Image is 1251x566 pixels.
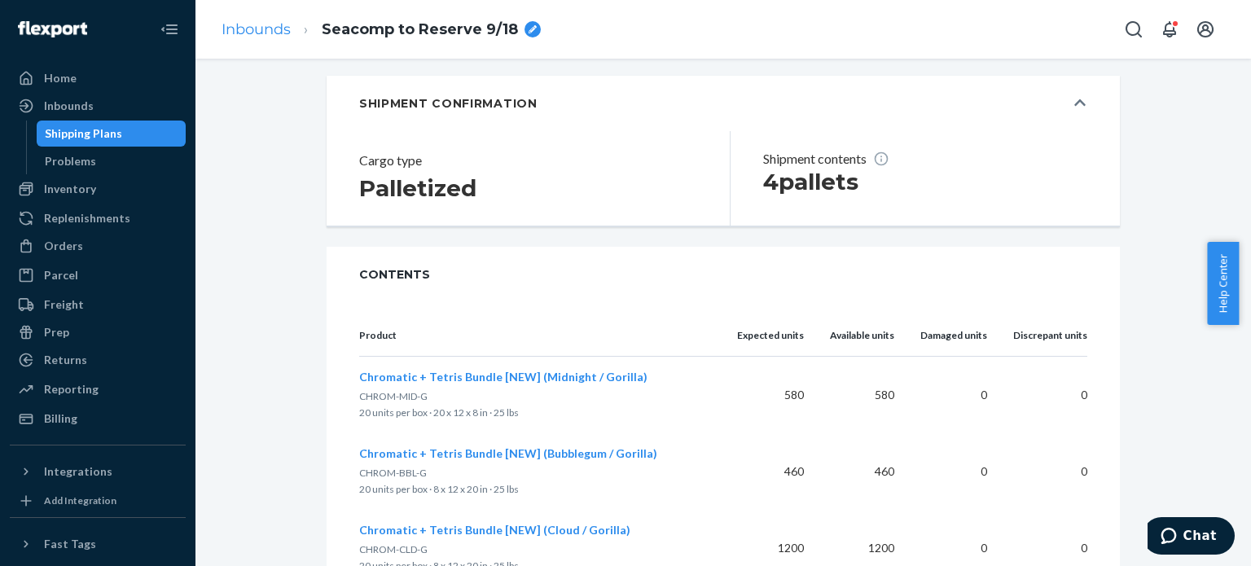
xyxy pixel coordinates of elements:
[44,296,84,313] div: Freight
[1189,13,1222,46] button: Open account menu
[359,390,428,402] span: CHROM-MID-G
[359,95,538,112] h5: SHIPMENT CONFIRMATION
[724,433,817,510] td: 460
[37,148,187,174] a: Problems
[44,494,116,507] div: Add Integration
[359,173,684,203] h2: Palletized
[44,181,96,197] div: Inventory
[10,376,186,402] a: Reporting
[359,481,711,498] p: 20 units per box · 8 x 12 x 20 in · 25 lbs
[359,369,647,385] button: Chromatic + Tetris Bundle [NEW] (Midnight / Gorilla)
[44,324,69,340] div: Prep
[10,491,186,511] a: Add Integration
[359,328,711,343] p: Product
[817,357,907,434] td: 580
[10,319,186,345] a: Prep
[359,467,427,479] span: CHROM-BBL-G
[10,65,186,91] a: Home
[10,176,186,202] a: Inventory
[44,463,112,480] div: Integrations
[322,20,518,41] span: Seacomp to Reserve 9/18
[920,328,987,343] p: Damaged units
[359,445,657,462] button: Chromatic + Tetris Bundle [NEW] (Bubblegum / Gorilla)
[830,328,894,343] p: Available units
[10,292,186,318] a: Freight
[44,210,130,226] div: Replenishments
[359,266,1087,283] span: CONTENTS
[153,13,186,46] button: Close Navigation
[327,76,1120,131] button: SHIPMENT CONFIRMATION
[10,347,186,373] a: Returns
[907,357,1000,434] td: 0
[1000,433,1087,510] td: 0
[44,410,77,427] div: Billing
[1153,13,1186,46] button: Open notifications
[359,405,711,421] p: 20 units per box · 20 x 12 x 8 in · 25 lbs
[1117,13,1150,46] button: Open Search Box
[44,70,77,86] div: Home
[359,370,647,384] span: Chromatic + Tetris Bundle [NEW] (Midnight / Gorilla)
[359,446,657,460] span: Chromatic + Tetris Bundle [NEW] (Bubblegum / Gorilla)
[1000,357,1087,434] td: 0
[10,531,186,557] button: Fast Tags
[10,205,186,231] a: Replenishments
[45,153,96,169] div: Problems
[10,459,186,485] button: Integrations
[10,262,186,288] a: Parcel
[763,167,1087,196] h1: 4 pallets
[44,381,99,397] div: Reporting
[18,21,87,37] img: Flexport logo
[737,328,804,343] p: Expected units
[37,121,187,147] a: Shipping Plans
[817,433,907,510] td: 460
[359,522,630,538] button: Chromatic + Tetris Bundle [NEW] (Cloud / Gorilla)
[44,238,83,254] div: Orders
[359,151,684,170] header: Cargo type
[44,352,87,368] div: Returns
[10,233,186,259] a: Orders
[44,536,96,552] div: Fast Tags
[45,125,122,142] div: Shipping Plans
[1013,328,1087,343] p: Discrepant units
[724,357,817,434] td: 580
[44,98,94,114] div: Inbounds
[359,523,630,537] span: Chromatic + Tetris Bundle [NEW] (Cloud / Gorilla)
[763,151,1087,167] p: Shipment contents
[44,267,78,283] div: Parcel
[359,543,428,555] span: CHROM-CLD-G
[10,406,186,432] a: Billing
[1207,242,1239,325] button: Help Center
[10,93,186,119] a: Inbounds
[1148,517,1235,558] iframe: Opens a widget where you can chat to one of our agents
[222,20,291,38] a: Inbounds
[208,6,554,54] ol: breadcrumbs
[907,433,1000,510] td: 0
